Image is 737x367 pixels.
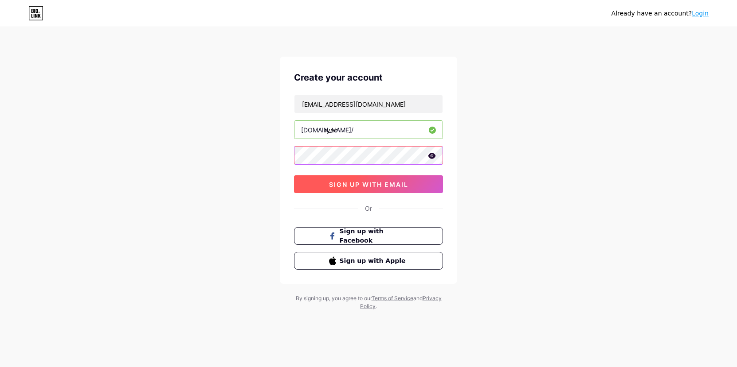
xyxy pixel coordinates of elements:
[294,95,443,113] input: Email
[329,181,408,188] span: sign up with email
[294,252,443,270] button: Sign up with Apple
[293,294,444,310] div: By signing up, you agree to our and .
[294,227,443,245] button: Sign up with Facebook
[372,295,413,301] a: Terms of Service
[612,9,709,18] div: Already have an account?
[340,227,408,245] span: Sign up with Facebook
[340,256,408,266] span: Sign up with Apple
[365,204,372,213] div: Or
[301,125,353,135] div: [DOMAIN_NAME]/
[294,175,443,193] button: sign up with email
[294,121,443,139] input: username
[692,10,709,17] a: Login
[294,71,443,84] div: Create your account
